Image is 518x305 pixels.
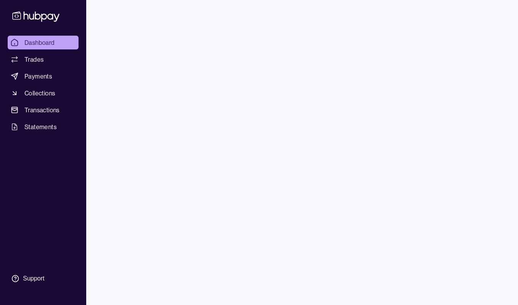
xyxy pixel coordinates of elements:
[8,103,79,117] a: Transactions
[25,105,60,115] span: Transactions
[25,55,44,64] span: Trades
[8,271,79,287] a: Support
[8,120,79,134] a: Statements
[8,86,79,100] a: Collections
[25,89,55,98] span: Collections
[25,72,52,81] span: Payments
[8,69,79,83] a: Payments
[25,38,55,47] span: Dashboard
[23,274,44,283] div: Support
[8,36,79,49] a: Dashboard
[8,52,79,66] a: Trades
[25,122,57,131] span: Statements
